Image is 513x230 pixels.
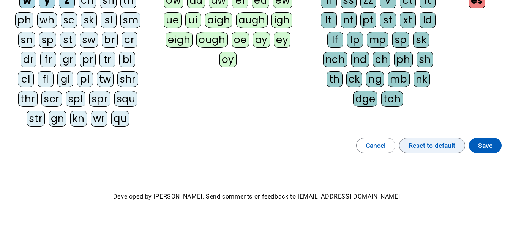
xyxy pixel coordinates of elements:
div: spr [89,91,110,107]
div: pr [80,52,96,67]
div: shr [117,71,138,87]
div: squ [114,91,138,107]
div: bl [119,52,135,67]
div: scr [41,91,62,107]
div: gn [49,111,66,127]
div: ch [373,52,390,67]
div: aigh [205,12,232,28]
div: dr [21,52,36,67]
p: Developed by [PERSON_NAME]. Send comments or feedback to [EMAIL_ADDRESS][DOMAIN_NAME] [8,191,505,202]
div: th [327,71,343,87]
div: st [380,12,396,28]
div: xt [400,12,416,28]
div: lf [327,32,343,48]
div: oy [219,52,237,67]
div: eigh [166,32,193,48]
div: wh [37,12,57,28]
div: cl [18,71,34,87]
div: fl [38,71,54,87]
div: wr [91,111,107,127]
div: kn [70,111,87,127]
div: ck [346,71,362,87]
div: st [60,32,76,48]
div: nch [323,52,347,67]
div: gl [57,71,73,87]
div: tch [381,91,403,107]
div: fr [40,52,56,67]
div: sl [101,12,117,28]
div: ui [185,12,201,28]
div: nk [414,71,430,87]
div: sm [120,12,140,28]
div: sh [417,52,433,67]
div: lt [321,12,337,28]
div: sn [18,32,35,48]
div: cr [122,32,137,48]
div: sp [39,32,56,48]
div: tw [97,71,114,87]
div: nt [341,12,357,28]
div: ld [420,12,436,28]
div: qu [111,111,129,127]
div: sw [80,32,98,48]
div: pt [360,12,376,28]
div: sp [392,32,409,48]
div: ough [196,32,227,48]
div: thr [18,91,38,107]
div: ph [15,12,33,28]
button: Save [469,138,502,153]
div: ph [394,52,412,67]
div: ay [253,32,270,48]
div: ey [274,32,290,48]
div: augh [236,12,267,28]
div: mb [388,71,409,87]
div: dge [353,91,377,107]
span: Save [478,140,492,151]
div: br [102,32,118,48]
button: Reset to default [399,138,465,153]
div: gr [60,52,76,67]
div: mp [367,32,388,48]
div: spl [66,91,85,107]
div: ng [366,71,384,87]
div: igh [271,12,292,28]
div: lp [347,32,363,48]
span: Reset to default [409,140,456,151]
button: Cancel [356,138,395,153]
div: oe [232,32,249,48]
span: Cancel [366,140,386,151]
div: pl [77,71,93,87]
div: tr [99,52,115,67]
div: sk [413,32,429,48]
div: sc [61,12,77,28]
div: ue [164,12,181,28]
div: str [27,111,45,127]
div: sk [81,12,97,28]
div: nd [351,52,369,67]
